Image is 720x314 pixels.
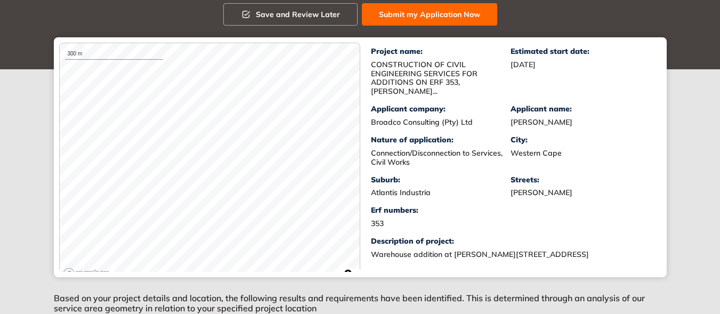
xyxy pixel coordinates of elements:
span: Save and Review Later [256,9,340,20]
span: ... [433,86,438,96]
div: Broadco Consulting (Pty) Ltd [371,118,511,127]
div: Description of project: [371,237,651,246]
div: Project name: [371,47,511,56]
a: Mapbox logo [63,268,110,280]
span: Toggle attribution [345,268,351,279]
canvas: Map [60,43,360,283]
div: Applicant name: [511,104,651,114]
div: 353 [371,219,511,228]
div: Warehouse addition at [PERSON_NAME][STREET_ADDRESS] [371,250,637,259]
div: Erf numbers: [371,206,511,215]
div: 300 m [65,49,164,60]
div: [PERSON_NAME] [511,118,651,127]
div: Estimated start date: [511,47,651,56]
button: Save and Review Later [223,3,358,26]
div: CONSTRUCTION OF CIVIL ENGINEERING SERVICES FOR ADDITIONS ON ERF 353, NEIL HARE ROAD, ATLANTIS IND... [371,60,511,96]
div: Nature of application: [371,135,511,144]
span: CONSTRUCTION OF CIVIL ENGINEERING SERVICES FOR ADDITIONS ON ERF 353, [PERSON_NAME] [371,60,478,96]
div: Streets: [511,175,651,184]
div: Suburb: [371,175,511,184]
div: City: [511,135,651,144]
div: Connection/Disconnection to Services, Civil Works [371,149,511,167]
div: Western Cape [511,149,651,158]
div: Applicant company: [371,104,511,114]
button: Submit my Application Now [362,3,497,26]
div: [PERSON_NAME] [511,188,651,197]
div: [DATE] [511,60,651,69]
span: Submit my Application Now [379,9,480,20]
div: Atlantis Industria [371,188,511,197]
